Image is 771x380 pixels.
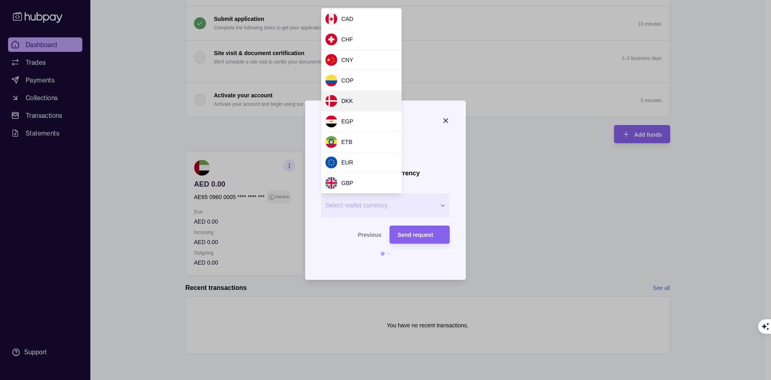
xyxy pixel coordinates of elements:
span: DKK [341,98,353,104]
span: CAD [341,16,353,22]
img: eg [325,115,337,127]
img: co [325,74,337,86]
img: ca [325,13,337,25]
span: CNY [341,57,353,63]
img: ch [325,33,337,45]
span: EGP [341,118,353,125]
span: GBP [341,180,353,186]
img: eu [325,156,337,168]
img: cn [325,54,337,66]
span: COP [341,77,353,84]
span: EUR [341,159,353,166]
img: dk [325,95,337,107]
img: et [325,136,337,148]
span: CHF [341,36,353,43]
img: gb [325,177,337,189]
span: ETB [341,139,352,145]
